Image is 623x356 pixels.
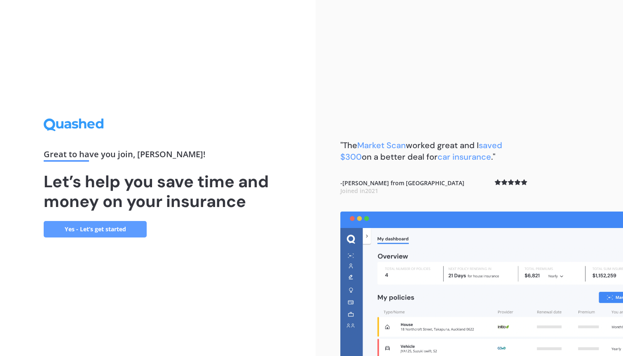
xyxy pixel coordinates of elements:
[340,212,623,356] img: dashboard.webp
[44,150,272,162] div: Great to have you join , [PERSON_NAME] !
[340,179,464,195] b: - [PERSON_NAME] from [GEOGRAPHIC_DATA]
[340,140,502,162] span: saved $300
[438,151,491,162] span: car insurance
[44,172,272,211] h1: Let’s help you save time and money on your insurance
[340,140,502,162] b: "The worked great and I on a better deal for ."
[340,187,378,195] span: Joined in 2021
[357,140,406,151] span: Market Scan
[44,221,147,237] a: Yes - Let’s get started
